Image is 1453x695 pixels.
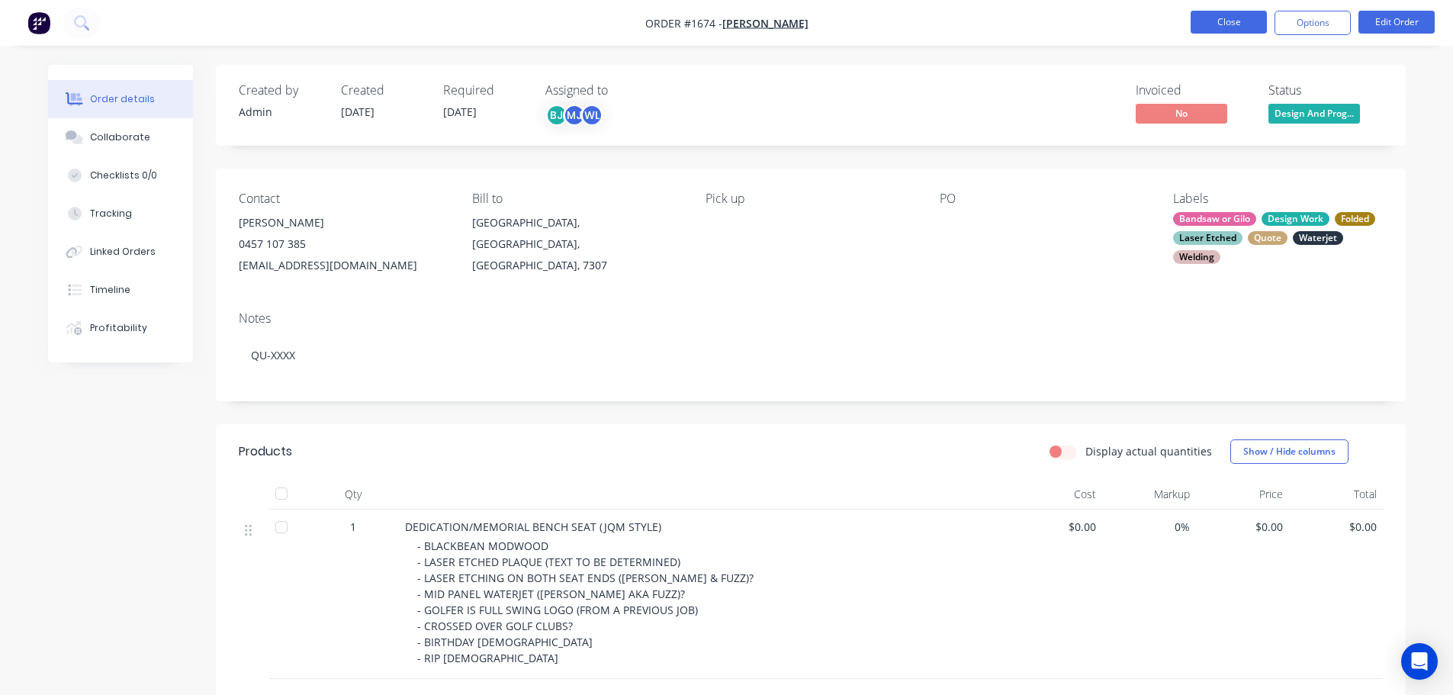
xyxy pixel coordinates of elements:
div: [EMAIL_ADDRESS][DOMAIN_NAME] [239,255,448,276]
div: MJ [563,104,586,127]
div: 0457 107 385 [239,233,448,255]
div: Contact [239,191,448,206]
button: Order details [48,80,193,118]
button: Profitability [48,309,193,347]
div: Markup [1102,479,1196,510]
label: Display actual quantities [1085,443,1212,459]
div: Cost [1009,479,1103,510]
span: No [1136,104,1227,123]
div: Price [1196,479,1290,510]
div: Design Work [1262,212,1329,226]
div: Collaborate [90,130,150,144]
button: Options [1275,11,1351,35]
div: Waterjet [1293,231,1343,245]
div: Created by [239,83,323,98]
div: Bill to [472,191,681,206]
span: $0.00 [1015,519,1097,535]
div: Linked Orders [90,245,156,259]
button: BJMJWL [545,104,603,127]
div: Timeline [90,283,130,297]
div: Order details [90,92,155,106]
div: Created [341,83,425,98]
div: [GEOGRAPHIC_DATA], [GEOGRAPHIC_DATA], [GEOGRAPHIC_DATA], 7307 [472,212,681,276]
div: Qty [307,479,399,510]
div: Assigned to [545,83,698,98]
div: Folded [1335,212,1375,226]
div: Notes [239,311,1383,326]
div: Laser Etched [1173,231,1242,245]
div: Products [239,442,292,461]
button: Checklists 0/0 [48,156,193,195]
div: [PERSON_NAME] [239,212,448,233]
div: QU-XXXX [239,332,1383,378]
div: Welding [1173,250,1220,264]
a: [PERSON_NAME] [722,16,808,31]
span: [DATE] [443,105,477,119]
div: Quote [1248,231,1287,245]
div: Admin [239,104,323,120]
div: Tracking [90,207,132,220]
span: Order #1674 - [645,16,722,31]
div: Open Intercom Messenger [1401,643,1438,680]
button: Design And Prog... [1268,104,1360,127]
div: Checklists 0/0 [90,169,157,182]
button: Close [1191,11,1267,34]
span: $0.00 [1202,519,1284,535]
div: Profitability [90,321,147,335]
div: [PERSON_NAME]0457 107 385[EMAIL_ADDRESS][DOMAIN_NAME] [239,212,448,276]
div: Total [1289,479,1383,510]
div: Status [1268,83,1383,98]
div: PO [940,191,1149,206]
span: Design And Prog... [1268,104,1360,123]
div: Pick up [706,191,915,206]
button: Timeline [48,271,193,309]
button: Show / Hide columns [1230,439,1349,464]
button: Linked Orders [48,233,193,271]
button: Collaborate [48,118,193,156]
div: BJ [545,104,568,127]
span: [DATE] [341,105,375,119]
span: 1 [350,519,356,535]
div: WL [580,104,603,127]
div: Bandsaw or Gilo [1173,212,1256,226]
div: Invoiced [1136,83,1250,98]
button: Tracking [48,195,193,233]
span: DEDICATION/MEMORIAL BENCH SEAT (JQM STYLE) [405,520,661,534]
div: Required [443,83,527,98]
span: - BLACKBEAN MODWOOD - LASER ETCHED PLAQUE (TEXT TO BE DETERMINED) - LASER ETCHING ON BOTH SEAT EN... [417,539,754,665]
button: Edit Order [1358,11,1435,34]
span: 0% [1108,519,1190,535]
div: Labels [1173,191,1382,206]
img: Factory [27,11,50,34]
span: $0.00 [1295,519,1377,535]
